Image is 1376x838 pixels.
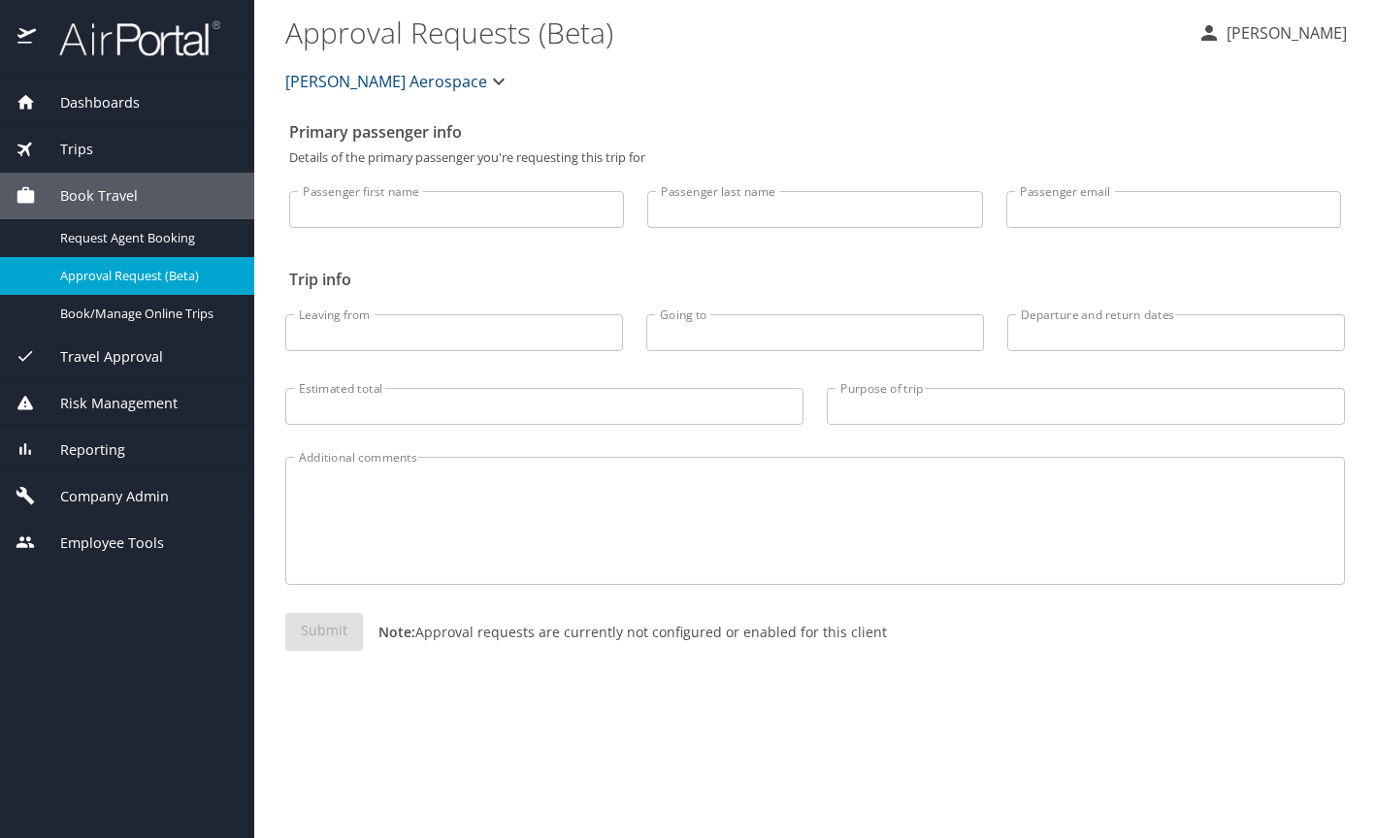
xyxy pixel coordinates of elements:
span: Reporting [36,439,125,461]
button: [PERSON_NAME] [1190,16,1355,50]
span: Request Agent Booking [60,229,231,247]
button: [PERSON_NAME] Aerospace [278,62,518,101]
span: Trips [36,139,93,160]
span: Book/Manage Online Trips [60,305,231,323]
h2: Primary passenger info [289,116,1341,147]
img: icon-airportal.png [17,19,38,57]
p: Details of the primary passenger you're requesting this trip for [289,151,1341,164]
span: Company Admin [36,486,169,507]
span: Risk Management [36,393,178,414]
span: Travel Approval [36,346,163,368]
h2: Trip info [289,264,1341,295]
img: airportal-logo.png [38,19,220,57]
span: Book Travel [36,185,138,207]
strong: Note: [378,623,415,641]
p: Approval requests are currently not configured or enabled for this client [363,622,887,642]
span: Approval Request (Beta) [60,267,231,285]
p: [PERSON_NAME] [1221,21,1347,45]
span: Dashboards [36,92,140,113]
span: Employee Tools [36,532,164,554]
h1: Approval Requests (Beta) [285,2,1182,62]
span: [PERSON_NAME] Aerospace [285,68,487,95]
